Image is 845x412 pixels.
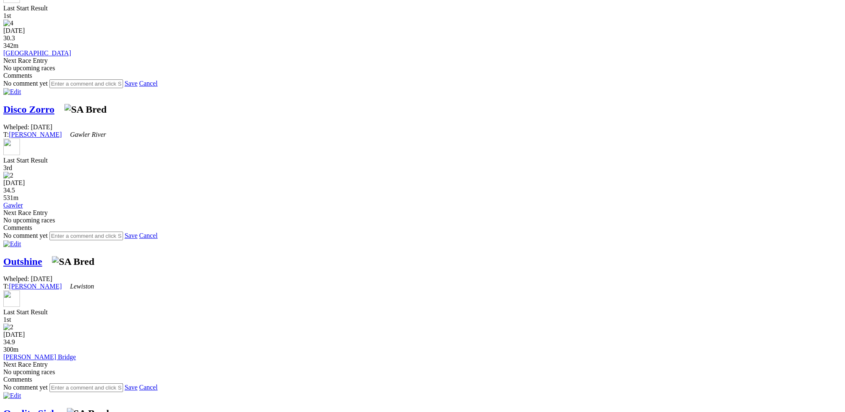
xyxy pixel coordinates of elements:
span: T: [3,283,94,290]
div: Last Start Result [3,308,842,316]
div: 30.3 [3,35,842,42]
input: Enter a comment and click Save [49,232,123,240]
span: Whelped: [DATE] [3,123,52,131]
div: Comments [3,376,842,383]
div: 531m [3,194,842,202]
span: No upcoming races [3,64,55,72]
a: Outshine [3,256,42,267]
input: Enter a comment and click Save [49,79,123,88]
i: Lewiston [70,283,94,290]
div: 300m [3,346,842,353]
a: Save [125,80,138,87]
i: Gawler River [70,131,106,138]
div: Next Race Entry [3,57,842,64]
div: Comments [3,72,842,79]
div: Next Race Entry [3,209,842,217]
span: No comment yet [3,80,48,87]
a: [GEOGRAPHIC_DATA] [3,49,71,57]
img: 2 [3,323,13,331]
div: 3rd [3,164,842,172]
div: 1st [3,12,842,20]
a: Save [125,384,138,391]
img: SA Bred [64,104,107,115]
span: No comment yet [3,232,48,239]
img: 2 [3,172,13,179]
a: Cancel [139,232,158,239]
div: 34.5 [3,187,842,194]
div: 342m [3,42,842,49]
div: [DATE] [3,27,842,35]
div: [DATE] [3,331,842,338]
div: Last Start Result [3,5,842,12]
a: Cancel [139,80,158,87]
a: [PERSON_NAME] [9,131,62,138]
a: Disco Zorro [3,104,54,115]
a: [PERSON_NAME] Bridge [3,353,76,360]
a: [PERSON_NAME] [9,283,62,290]
input: Enter a comment and click Save [49,383,123,392]
span: No upcoming races [3,217,55,224]
a: Gawler [3,202,23,209]
span: T: [3,131,106,138]
img: 4 [3,20,13,27]
img: SA Bred [52,256,94,267]
div: Last Start Result [3,157,842,164]
a: Save [125,232,138,239]
div: 1st [3,316,842,323]
div: Next Race Entry [3,361,842,368]
span: Whelped: [DATE] [3,275,52,282]
a: Remove from my Blackbook [3,149,20,156]
img: Edit [3,88,21,96]
img: Edit [3,240,21,248]
div: 34.9 [3,338,842,346]
span: No comment yet [3,384,48,391]
div: [DATE] [3,179,842,187]
a: Remove from my Blackbook [3,301,20,308]
img: Edit [3,392,21,400]
span: No upcoming races [3,368,55,375]
div: Comments [3,224,842,232]
a: Cancel [139,384,158,391]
